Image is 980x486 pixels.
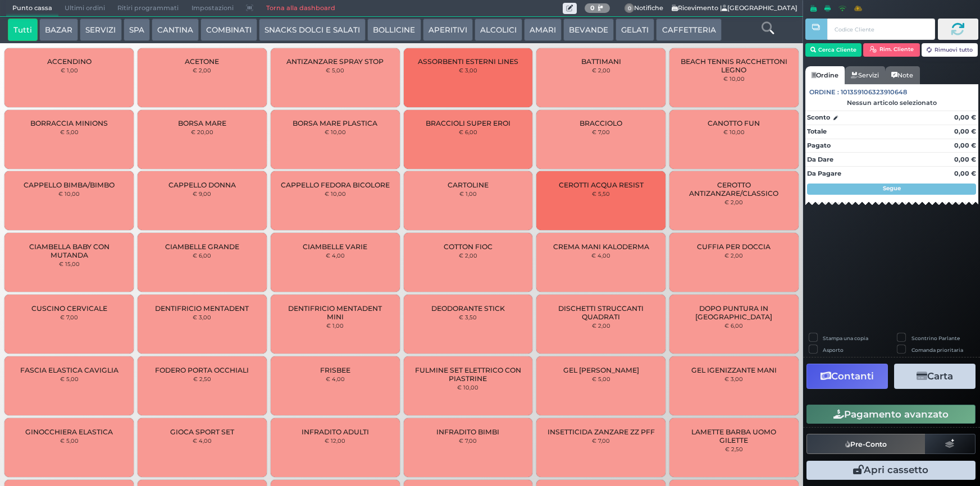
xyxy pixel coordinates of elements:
[625,3,635,13] span: 0
[367,19,421,41] button: BOLLICINE
[580,119,622,127] span: BRACCIOLO
[436,428,499,436] span: INFRADITO BIMBI
[823,346,844,354] label: Asporto
[459,129,477,135] small: € 6,00
[592,129,610,135] small: € 7,00
[559,181,644,189] span: CEROTTI ACQUA RESIST
[185,57,219,66] span: ACETONE
[178,119,226,127] span: BORSA MARE
[723,75,745,82] small: € 10,00
[165,242,239,251] span: CIAMBELLE GRANDE
[911,346,963,354] label: Comanda prioritaria
[111,1,185,16] span: Ritiri programmati
[563,19,614,41] button: BEVANDE
[303,242,367,251] span: CIAMBELLE VARIE
[845,66,885,84] a: Servizi
[302,428,369,436] span: INFRADITO ADULTI
[61,67,78,74] small: € 1,00
[30,119,108,127] span: BORRACCIA MINIONS
[806,364,888,389] button: Contanti
[592,437,610,444] small: € 7,00
[708,119,760,127] span: CANOTTO FUN
[325,190,346,197] small: € 10,00
[59,260,80,267] small: € 15,00
[20,366,118,374] span: FASCIA ELASTICA CAVIGLIA
[954,141,976,149] strong: 0,00 €
[954,113,976,121] strong: 0,00 €
[259,19,366,41] button: SNACKS DOLCI E SALATI
[592,190,610,197] small: € 5,50
[805,43,862,57] button: Cerca Cliente
[806,461,976,480] button: Apri cassetto
[58,1,111,16] span: Ultimi ordini
[193,375,211,382] small: € 2,50
[326,67,344,74] small: € 5,00
[47,57,92,66] span: ACCENDINO
[725,446,743,452] small: € 2,50
[806,434,926,454] button: Pre-Conto
[723,129,745,135] small: € 10,00
[724,252,743,259] small: € 2,00
[679,304,789,321] span: DOPO PUNTURA IN [GEOGRAPHIC_DATA]
[581,57,621,66] span: BATTIMANI
[58,190,80,197] small: € 10,00
[444,242,493,251] span: COTTON FIOC
[325,437,345,444] small: € 12,00
[546,304,656,321] span: DISCHETTI STRUCCANTI QUADRATI
[724,199,743,205] small: € 2,00
[155,366,249,374] span: FODERO PORTA OCCHIALI
[60,437,79,444] small: € 5,00
[152,19,199,41] button: CANTINA
[592,375,610,382] small: € 5,00
[894,364,976,389] button: Carta
[170,428,234,436] span: GIOCA SPORT SET
[922,43,978,57] button: Rimuovi tutto
[259,1,341,16] a: Torna alla dashboard
[592,322,610,329] small: € 2,00
[31,304,107,313] span: CUSCINO CERVICALE
[14,242,124,259] span: CIAMBELLA BABY CON MUTANDA
[553,242,649,251] span: CREMA MANI KALODERMA
[616,19,654,41] button: GELATI
[823,334,868,342] label: Stampa una copia
[679,181,789,198] span: CEROTTO ANTIZANZARE/CLASSICO
[6,1,58,16] span: Punto cassa
[24,181,115,189] span: CAPPELLO BIMBA/BIMBO
[326,252,345,259] small: € 4,00
[191,129,213,135] small: € 20,00
[592,67,610,74] small: € 2,00
[807,141,831,149] strong: Pagato
[954,155,976,163] strong: 0,00 €
[155,304,249,313] span: DENTIFRICIO MENTADENT
[124,19,150,41] button: SPA
[697,242,771,251] span: CUFFIA PER DOCCIA
[185,1,240,16] span: Impostazioni
[325,129,346,135] small: € 10,00
[413,366,523,383] span: FULMINE SET ELETTRICO CON PIASTRINE
[459,67,477,74] small: € 3,00
[459,437,477,444] small: € 7,00
[954,169,976,177] strong: 0,00 €
[193,67,211,74] small: € 2,00
[475,19,522,41] button: ALCOLICI
[418,57,518,66] span: ASSORBENTI ESTERNI LINES
[281,181,390,189] span: CAPPELLO FEDORA BICOLORE
[431,304,505,313] span: DEODORANTE STICK
[807,155,833,163] strong: Da Dare
[807,127,827,135] strong: Totale
[168,181,236,189] span: CAPPELLO DONNA
[459,314,477,320] small: € 3,50
[563,366,639,374] span: GEL [PERSON_NAME]
[320,366,350,374] span: FRISBEE
[423,19,473,41] button: APERITIVI
[911,334,960,342] label: Scontrino Parlante
[326,322,344,329] small: € 1,00
[326,375,345,382] small: € 4,00
[426,119,510,127] span: BRACCIOLI SUPER EROI
[724,375,743,382] small: € 3,00
[60,375,79,382] small: € 5,00
[591,252,610,259] small: € 4,00
[807,113,830,122] strong: Sconto
[8,19,38,41] button: Tutti
[679,428,789,444] span: LAMETTE BARBA UOMO GILETTE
